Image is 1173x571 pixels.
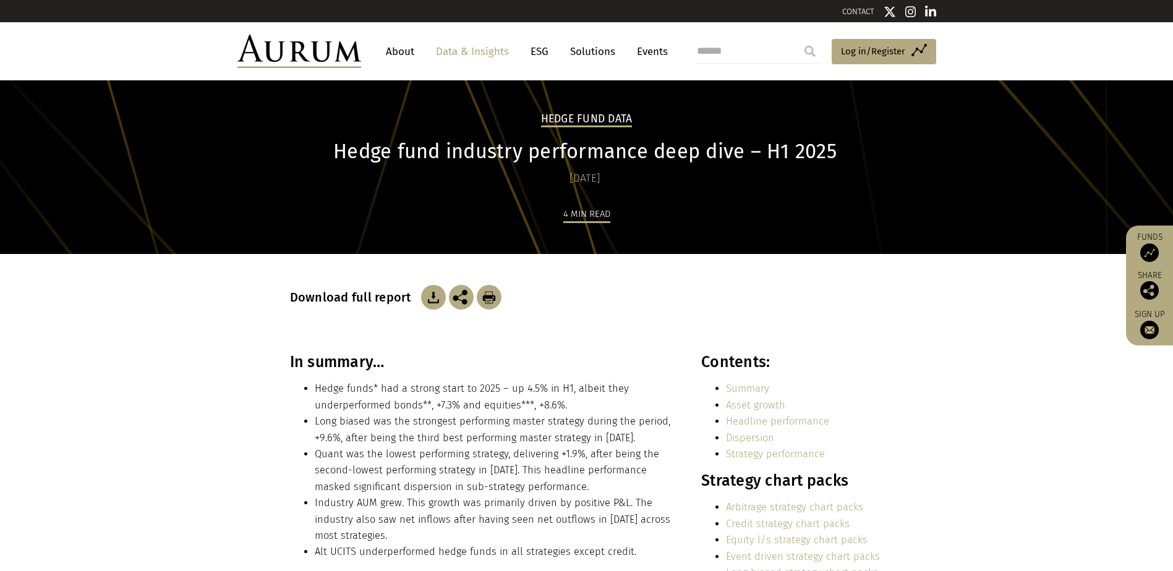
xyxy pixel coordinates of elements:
[726,432,774,444] a: Dispersion
[564,40,621,63] a: Solutions
[1140,321,1159,339] img: Sign up to our newsletter
[380,40,420,63] a: About
[726,399,785,411] a: Asset growth
[884,6,896,18] img: Twitter icon
[541,112,633,127] h2: Hedge Fund Data
[701,353,880,371] h3: Contents:
[449,285,474,310] img: Share this post
[925,6,936,18] img: Linkedin icon
[631,40,668,63] a: Events
[832,39,936,65] a: Log in/Register
[842,7,874,16] a: CONTACT
[726,534,868,546] a: Equity l/s strategy chart packs
[290,353,675,371] h3: In summary…
[1140,243,1159,262] img: Access Funds
[701,472,880,490] h3: Strategy chart packs
[726,551,880,562] a: Event driven strategy chart packs
[290,290,418,305] h3: Download full report
[726,448,825,460] a: Strategy performance
[726,383,769,394] a: Summary
[290,140,881,164] h1: Hedge fund industry performance deep dive – H1 2025
[315,495,675,544] li: Industry AUM grew. This growth was primarily driven by positive P&L. The industry also saw net in...
[1132,232,1167,262] a: Funds
[290,170,881,187] div: [DATE]
[726,501,863,513] a: Arbitrage strategy chart packs
[1132,309,1167,339] a: Sign up
[315,446,675,495] li: Quant was the lowest performing strategy, delivering +1.9%, after being the second-lowest perform...
[563,206,610,223] div: 4 min read
[524,40,555,63] a: ESG
[315,413,675,446] li: Long biased was the strongest performing master strategy during the period, +9.6%, after being th...
[421,285,446,310] img: Download Article
[315,544,675,560] li: Alt UCITS underperformed hedge funds in all strategies except credit.
[905,6,916,18] img: Instagram icon
[1140,281,1159,300] img: Share this post
[315,381,675,413] li: Hedge funds* had a strong start to 2025 – up 4.5% in H1, albeit they underperformed bonds**, +7.3...
[726,415,829,427] a: Headline performance
[841,44,905,59] span: Log in/Register
[237,35,361,68] img: Aurum
[1132,271,1167,300] div: Share
[430,40,515,63] a: Data & Insights
[798,39,822,64] input: Submit
[477,285,501,310] img: Download Article
[726,518,850,530] a: Credit strategy chart packs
